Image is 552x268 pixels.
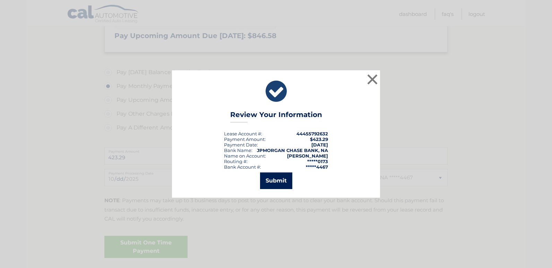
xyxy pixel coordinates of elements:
[311,142,328,148] span: [DATE]
[287,153,328,159] strong: [PERSON_NAME]
[224,136,266,142] div: Payment Amount:
[310,136,328,142] span: $423.29
[365,72,379,86] button: ×
[224,142,258,148] div: :
[260,172,292,189] button: Submit
[224,164,261,170] div: Bank Account #:
[296,131,328,136] strong: 44455792632
[224,148,252,153] div: Bank Name:
[230,110,322,123] h3: Review Your Information
[224,153,266,159] div: Name on Account:
[257,148,328,153] strong: JPMORGAN CHASE BANK, NA
[224,131,262,136] div: Lease Account #:
[224,159,248,164] div: Routing #:
[224,142,257,148] span: Payment Date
